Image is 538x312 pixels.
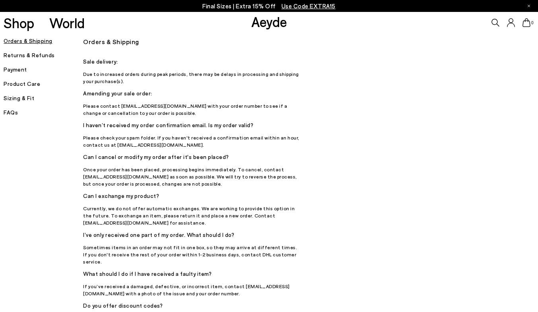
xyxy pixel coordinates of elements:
[83,190,302,202] h5: Can I exchange my product?
[4,16,34,30] a: Shop
[251,13,287,30] a: Aeyde
[83,151,302,163] h5: Can I cancel or modify my order after it's been placed?
[83,134,302,148] p: Please check your spam folder. If you haven't received a confirmation email within an hour, conta...
[202,1,336,11] p: Final Sizes | Extra 15% Off
[83,244,302,265] p: Sometimes items in an order may not fit in one box, so they may arrive at different times. If you...
[83,268,302,279] h5: What should I do if I have received a faulty item?
[83,229,302,240] h5: I’ve only received one part of my order. What should I do?
[522,18,530,27] a: 0
[4,35,83,47] h5: Orders & Shipping
[83,35,462,48] h3: Orders & Shipping
[83,300,302,311] h5: Do you offer discount codes?
[83,166,302,187] p: Once your order has been placed, processing begins immediately. To cancel, contact [EMAIL_ADDRESS...
[83,205,302,226] p: Currently, we do not offer automatic exchanges. We are working to provide this option in the futu...
[530,21,534,25] span: 0
[4,107,83,118] h5: FAQs
[4,50,83,61] h5: Returns & Refunds
[83,88,302,99] h5: Amending your sale order:
[83,120,302,131] h5: I haven’t received my order confirmation email. Is my order valid?
[83,102,302,116] p: Please contact [EMAIL_ADDRESS][DOMAIN_NAME] with your order number to see if a change or cancella...
[83,56,302,67] h5: Sale delivery:
[4,93,83,104] h5: Sizing & Fit
[4,78,83,89] h5: Product Care
[83,70,302,85] p: Due to increased orders during peak periods, there may be delays in processing and shipping your ...
[83,283,302,297] p: If you’ve received a damaged, defective, or incorrect item, contact [EMAIL_ADDRESS][DOMAIN_NAME] ...
[4,64,83,75] h5: Payment
[49,16,85,30] a: World
[282,2,336,10] span: Navigate to /collections/ss25-final-sizes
